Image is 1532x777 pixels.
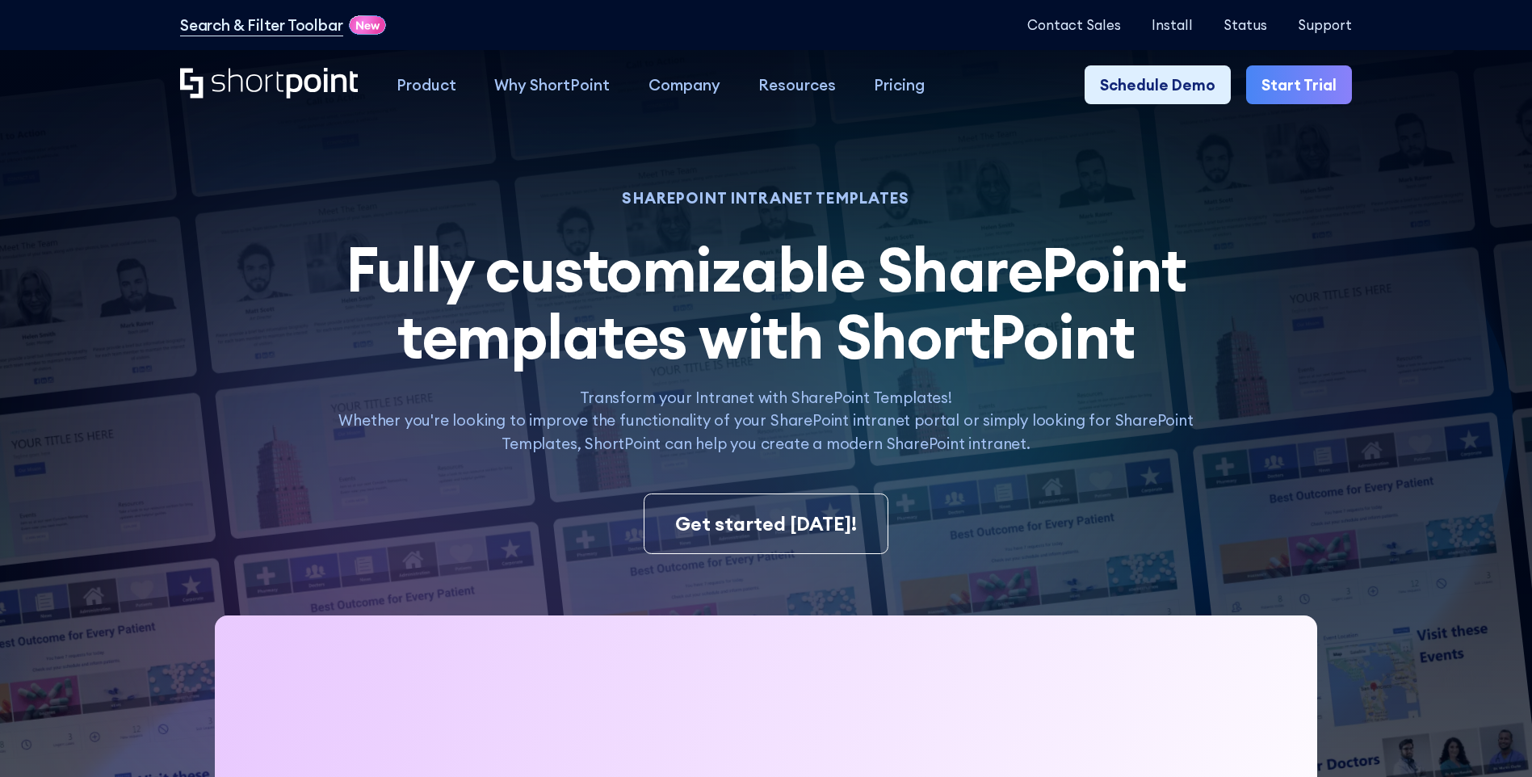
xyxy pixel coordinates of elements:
[629,65,739,103] a: Company
[739,65,854,103] a: Resources
[1027,17,1121,32] a: Contact Sales
[346,230,1186,375] span: Fully customizable SharePoint templates with ShortPoint
[648,73,720,96] div: Company
[180,14,343,36] a: Search & Filter Toolbar
[318,191,1215,205] h1: SHAREPOINT INTRANET TEMPLATES
[1085,65,1231,103] a: Schedule Demo
[318,386,1215,455] p: Transform your Intranet with SharePoint Templates! Whether you're looking to improve the function...
[476,65,629,103] a: Why ShortPoint
[758,73,836,96] div: Resources
[1152,17,1193,32] a: Install
[855,65,944,103] a: Pricing
[397,73,456,96] div: Product
[1246,65,1352,103] a: Start Trial
[644,493,888,555] a: Get started [DATE]!
[1224,17,1267,32] a: Status
[180,68,359,101] a: Home
[1298,17,1352,32] a: Support
[675,510,857,539] div: Get started [DATE]!
[377,65,475,103] a: Product
[494,73,610,96] div: Why ShortPoint
[874,73,925,96] div: Pricing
